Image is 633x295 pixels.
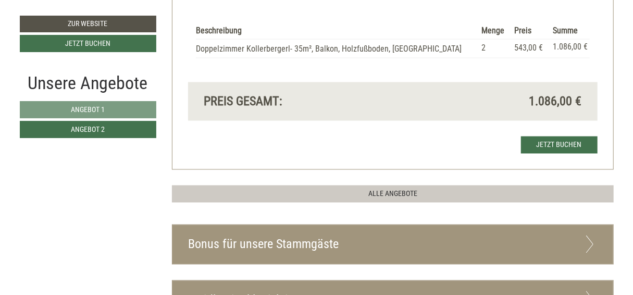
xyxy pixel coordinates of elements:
[196,93,393,110] div: Preis gesamt:
[20,70,156,96] div: Unsere Angebote
[172,225,613,264] div: Bonus für unsere Stammgäste
[549,23,589,39] th: Summe
[478,23,511,39] th: Menge
[478,40,511,58] td: 2
[510,23,549,39] th: Preis
[521,137,598,154] a: Jetzt buchen
[549,40,589,58] td: 1.086,00 €
[529,93,582,110] span: 1.086,00 €
[20,16,156,32] a: Zur Website
[20,35,156,52] a: Jetzt buchen
[196,23,478,39] th: Beschreibung
[514,43,543,53] span: 543,00 €
[172,186,614,203] a: ALLE ANGEBOTE
[71,105,105,114] span: Angebot 1
[196,40,478,58] td: Doppelzimmer Kollerbergerl- 35m², Balkon, Holzfußboden, [GEOGRAPHIC_DATA]
[71,125,105,133] span: Angebot 2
